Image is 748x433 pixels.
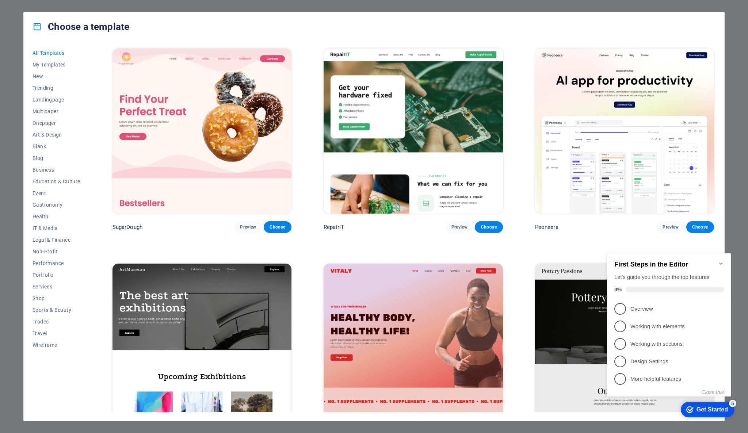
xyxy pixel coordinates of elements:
[33,225,80,231] span: IT & Media
[98,147,120,153] button: Close this
[33,284,80,290] span: Services
[692,224,708,230] span: Choose
[112,49,291,214] img: SugarDough
[33,234,80,246] button: Legal & Finance
[33,117,80,129] button: Onepager
[33,70,80,82] button: New
[33,269,80,281] button: Portfolio
[10,19,120,26] h2: First Steps in the Editor
[33,190,80,196] span: Event
[33,97,80,103] span: Landingpage
[33,152,80,164] button: Blog
[33,85,80,91] span: Trending
[33,327,80,339] button: Travel
[33,129,80,141] button: Art & Design
[33,199,80,211] button: Gastronomy
[3,128,127,146] li: More helpful features
[33,21,129,32] h4: Choose a template
[33,94,80,106] button: Landingpage
[33,246,80,257] button: Non-Profit
[33,260,80,266] span: Performance
[3,93,127,111] li: Working with sections
[33,179,80,184] span: Education & Culture
[3,111,127,128] li: Design Settings
[33,292,80,304] button: Shop
[33,143,80,149] span: Blank
[26,116,114,123] p: Design Settings
[535,264,714,429] img: Pottery Passions
[33,330,80,336] span: Travel
[234,221,262,233] button: Preview
[446,221,473,233] button: Preview
[33,222,80,234] button: IT & Media
[240,224,256,230] span: Preview
[270,224,286,230] span: Choose
[33,62,80,68] span: My Templates
[324,264,503,429] img: Vitaly
[451,224,467,230] span: Preview
[10,45,22,50] span: 0%
[33,342,80,348] span: Wireframe
[33,120,80,126] span: Onepager
[33,211,80,222] button: Health
[33,106,80,117] button: Multipager
[33,249,80,254] span: Non-Profit
[33,316,80,327] button: Trades
[114,19,120,24] div: Minimize checklist
[33,141,80,152] button: Blank
[112,223,142,231] p: SugarDough
[112,264,291,429] img: Art Museum
[33,82,80,94] button: Trending
[3,76,127,93] li: Working with elements
[92,164,124,171] div: Get Started
[26,63,114,71] p: Overview
[33,214,80,219] span: Health
[33,73,80,79] span: New
[33,257,80,269] button: Performance
[33,307,80,313] span: Sports & Beauty
[33,59,80,70] button: My Templates
[657,221,684,233] button: Preview
[33,47,80,59] button: All Templates
[33,237,80,243] span: Legal & Finance
[33,167,80,173] span: Business
[33,295,80,301] span: Shop
[3,58,127,76] li: Overview
[33,164,80,176] button: Business
[686,221,714,233] button: Choose
[33,319,80,325] span: Trades
[535,49,714,214] img: Peoneera
[33,155,80,161] span: Blog
[663,224,679,230] span: Preview
[33,304,80,316] button: Sports & Beauty
[33,132,80,138] span: Art & Design
[33,50,80,56] span: All Templates
[33,187,80,199] button: Event
[26,81,114,88] p: Working with elements
[77,160,130,175] div: Get Started 5 items remaining, 0% complete
[33,202,80,208] span: Gastronomy
[33,281,80,292] button: Services
[26,133,114,141] p: More helpful features
[33,176,80,187] button: Education & Culture
[33,108,80,114] span: Multipager
[264,221,291,233] button: Choose
[26,98,114,106] p: Working with sections
[33,339,80,351] button: Wireframe
[475,221,503,233] button: Choose
[125,158,132,165] div: 5
[324,49,503,214] img: RepairIT
[481,224,497,230] span: Choose
[10,31,120,39] div: Let's guide you through the top features
[324,223,344,231] p: RepairIT
[535,223,558,231] p: Peoneera
[33,272,80,278] span: Portfolio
